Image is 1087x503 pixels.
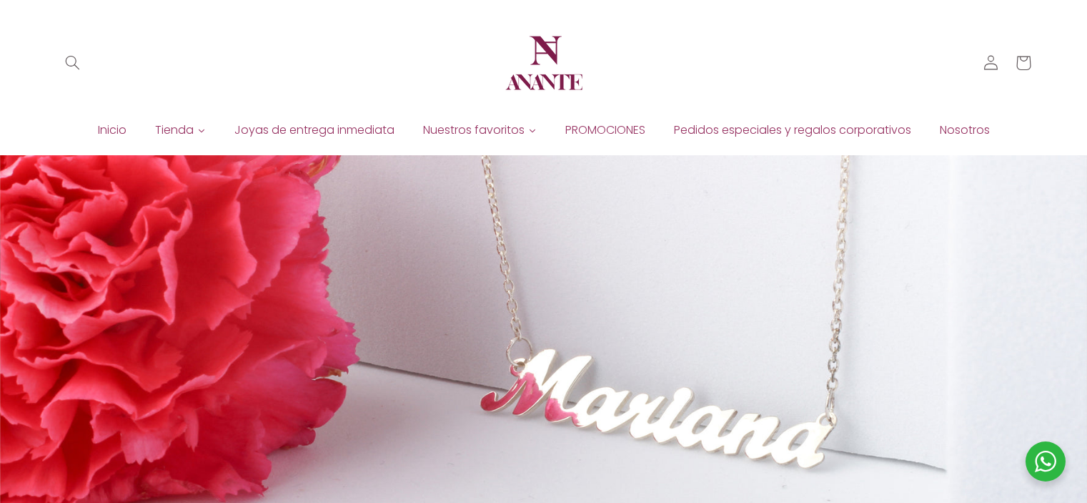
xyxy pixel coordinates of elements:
a: PROMOCIONES [551,119,660,141]
a: Inicio [84,119,141,141]
span: Inicio [98,122,126,138]
a: Anante Joyería | Diseño en plata y oro [495,14,592,112]
a: Nuestros favoritos [409,119,551,141]
a: Tienda [141,119,220,141]
span: Tienda [155,122,194,138]
span: Nuestros favoritos [423,122,525,138]
span: PROMOCIONES [565,122,645,138]
a: Nosotros [925,119,1004,141]
span: Pedidos especiales y regalos corporativos [674,122,911,138]
a: Pedidos especiales y regalos corporativos [660,119,925,141]
span: Nosotros [940,122,990,138]
summary: Búsqueda [56,47,89,79]
span: Joyas de entrega inmediata [234,122,394,138]
a: Joyas de entrega inmediata [220,119,409,141]
img: Anante Joyería | Diseño en plata y oro [501,20,587,106]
